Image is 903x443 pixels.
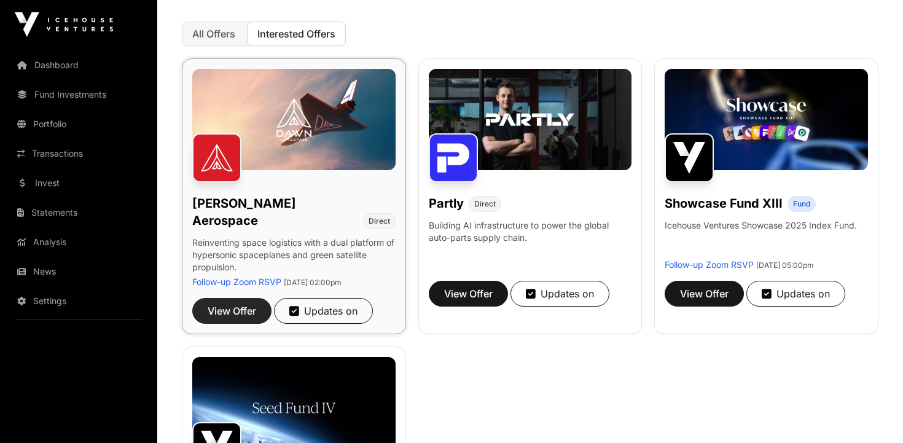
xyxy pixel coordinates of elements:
[429,69,632,170] img: Partly-Banner.jpg
[474,199,496,209] span: Direct
[192,237,396,276] p: Reinventing space logistics with a dual platform of hypersonic spaceplanes and green satellite pr...
[10,81,147,108] a: Fund Investments
[257,28,335,40] span: Interested Offers
[429,195,464,212] h1: Partly
[756,261,814,270] span: [DATE] 05:00pm
[429,219,632,259] p: Building AI infrastructure to power the global auto-parts supply chain.
[208,304,256,318] span: View Offer
[665,69,868,170] img: Showcase-Fund-Banner-1.jpg
[10,111,147,138] a: Portfolio
[842,384,903,443] iframe: Chat Widget
[680,286,729,301] span: View Offer
[510,281,609,307] button: Updates on
[289,304,358,318] div: Updates on
[10,52,147,79] a: Dashboard
[10,199,147,226] a: Statements
[429,281,508,307] button: View Offer
[762,286,830,301] div: Updates on
[192,276,281,287] a: Follow-up Zoom RSVP
[284,278,342,287] span: [DATE] 02:00pm
[10,140,147,167] a: Transactions
[746,281,845,307] button: Updates on
[10,229,147,256] a: Analysis
[247,22,346,46] button: Interested Offers
[192,298,272,324] button: View Offer
[793,199,810,209] span: Fund
[369,216,390,226] span: Direct
[182,22,246,46] button: All Offers
[665,259,754,270] a: Follow-up Zoom RSVP
[192,133,241,182] img: Dawn Aerospace
[526,286,594,301] div: Updates on
[15,12,113,37] img: Icehouse Ventures Logo
[192,69,396,170] img: Dawn-Banner.jpg
[274,298,373,324] button: Updates on
[665,195,783,212] h1: Showcase Fund XIII
[10,288,147,315] a: Settings
[429,133,478,182] img: Partly
[10,170,147,197] a: Invest
[665,281,744,307] button: View Offer
[665,133,714,182] img: Showcase Fund XIII
[10,258,147,285] a: News
[192,195,358,229] h1: [PERSON_NAME] Aerospace
[192,28,235,40] span: All Offers
[444,286,493,301] span: View Offer
[665,219,857,232] p: Icehouse Ventures Showcase 2025 Index Fund.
